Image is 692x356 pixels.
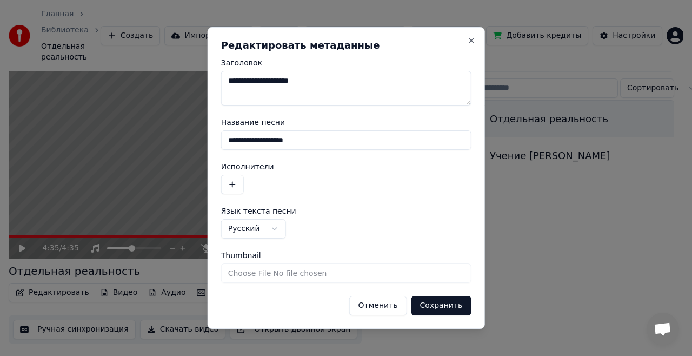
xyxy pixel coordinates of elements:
[349,296,407,315] button: Отменить
[221,207,296,215] span: Язык текста песни
[221,163,471,170] label: Исполнители
[411,296,471,315] button: Сохранить
[221,118,471,126] label: Название песни
[221,41,471,50] h2: Редактировать метаданные
[221,59,471,67] label: Заголовок
[221,252,261,259] span: Thumbnail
